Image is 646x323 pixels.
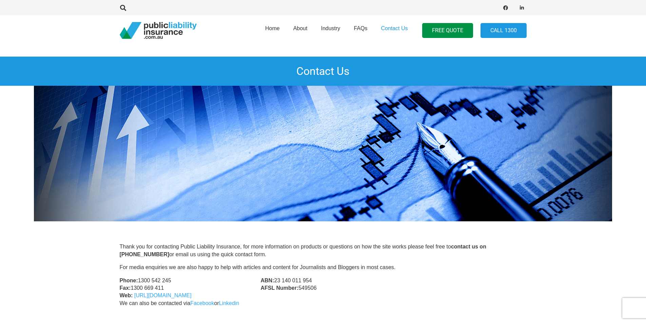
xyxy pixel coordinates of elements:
strong: Phone: [120,278,138,283]
span: Contact Us [381,25,408,31]
p: 23 140 011 954 549506 [260,277,385,292]
p: For media enquiries we are also happy to help with articles and content for Journalists and Blogg... [120,264,527,271]
a: LinkedIn [517,3,527,13]
strong: contact us on [PHONE_NUMBER] [120,244,486,257]
span: FAQs [354,25,367,31]
strong: AFSL Number: [260,285,298,291]
a: FAQs [347,13,374,48]
a: Industry [314,13,347,48]
span: Industry [321,25,340,31]
a: About [287,13,314,48]
a: Linkedin [219,300,239,306]
a: Call 1300 [481,23,527,38]
strong: Fax: [120,285,131,291]
a: pli_logotransparent [120,22,197,39]
a: Facebook [501,3,510,13]
a: Search [117,5,130,11]
p: 1300 542 245 1300 669 411 [120,277,244,300]
p: We can also be contacted via or [120,300,527,307]
p: Thank you for contacting Public Liability Insurance, for more information on products or question... [120,243,527,258]
a: Home [258,13,287,48]
a: Contact Us [374,13,414,48]
a: FREE QUOTE [422,23,473,38]
a: [URL][DOMAIN_NAME] [134,292,192,298]
a: Facebook [190,300,214,306]
span: Home [265,25,280,31]
img: Premium Funding Insurance [34,86,612,221]
strong: Web: [120,292,133,298]
strong: ABN: [260,278,274,283]
span: About [293,25,308,31]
